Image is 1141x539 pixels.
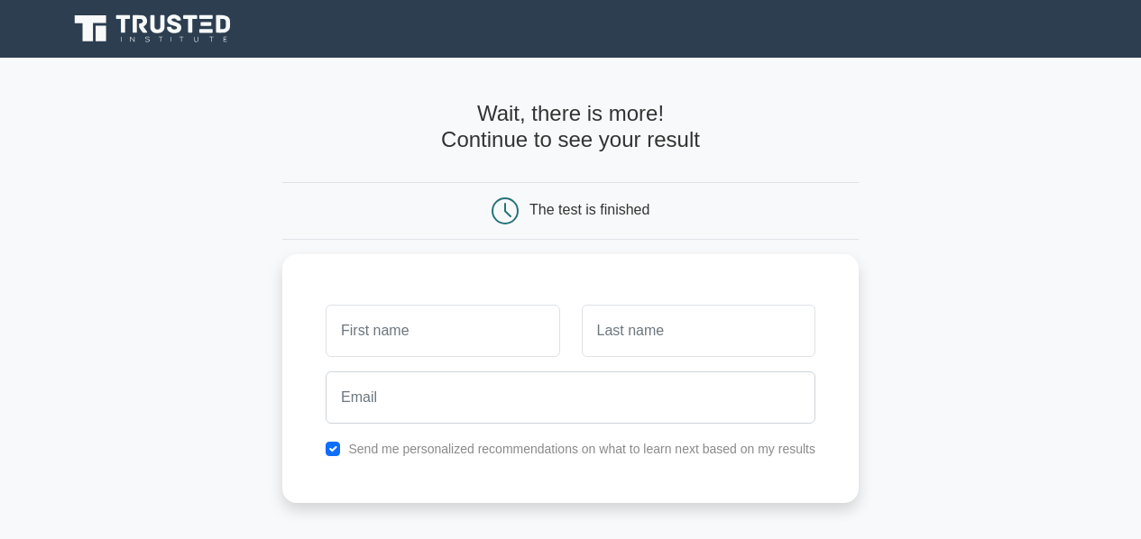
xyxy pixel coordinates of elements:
[326,305,559,357] input: First name
[326,371,815,424] input: Email
[529,202,649,217] div: The test is finished
[282,101,859,153] h4: Wait, there is more! Continue to see your result
[582,305,815,357] input: Last name
[348,442,815,456] label: Send me personalized recommendations on what to learn next based on my results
